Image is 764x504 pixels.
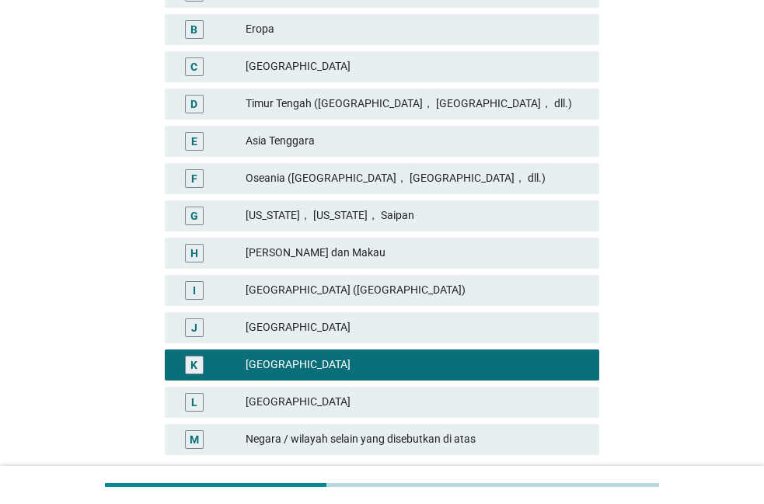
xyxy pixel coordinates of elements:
[190,356,197,373] div: K
[190,21,197,37] div: B
[246,430,587,449] div: Negara / wilayah selain yang disebutkan di atas
[246,169,587,188] div: Oseania ([GEOGRAPHIC_DATA]， [GEOGRAPHIC_DATA]， dll.)
[246,244,587,262] div: [PERSON_NAME] dan Makau
[193,282,196,298] div: I
[190,431,199,447] div: M
[190,207,198,224] div: G
[246,281,587,300] div: [GEOGRAPHIC_DATA] ([GEOGRAPHIC_DATA])
[190,245,198,261] div: H
[246,356,587,374] div: [GEOGRAPHIC_DATA]
[190,58,197,75] div: C
[246,95,587,113] div: Timur Tengah ([GEOGRAPHIC_DATA]， [GEOGRAPHIC_DATA]， dll.)
[246,57,587,76] div: [GEOGRAPHIC_DATA]
[246,393,587,412] div: [GEOGRAPHIC_DATA]
[190,96,197,112] div: D
[191,170,197,186] div: F
[191,319,197,335] div: J
[246,132,587,151] div: Asia Tenggara
[246,207,587,225] div: [US_STATE]， [US_STATE]， Saipan
[191,133,197,149] div: E
[246,318,587,337] div: [GEOGRAPHIC_DATA]
[246,20,587,39] div: Eropa
[191,394,197,410] div: L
